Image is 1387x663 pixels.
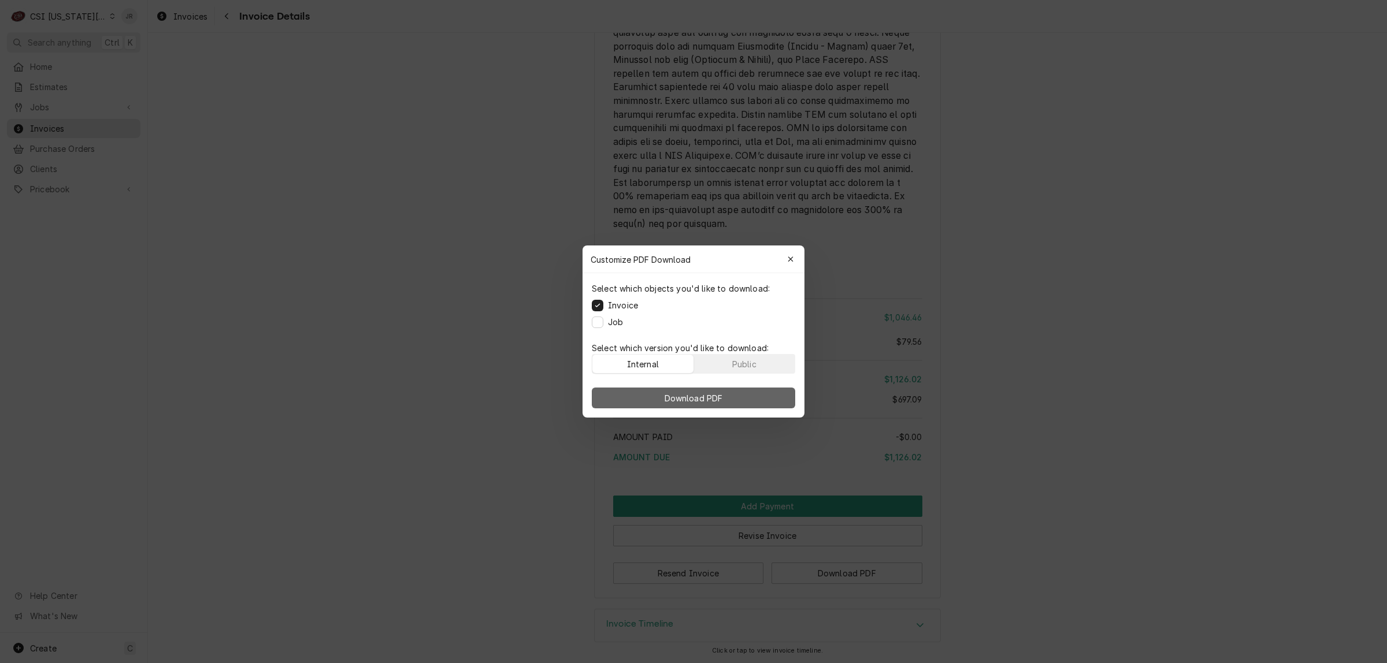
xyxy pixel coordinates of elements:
[592,388,795,408] button: Download PDF
[662,392,725,404] span: Download PDF
[608,299,638,311] label: Invoice
[608,316,623,328] label: Job
[592,342,795,354] p: Select which version you'd like to download:
[583,245,804,273] div: Customize PDF Download
[732,358,756,370] div: Public
[627,358,659,370] div: Internal
[592,282,770,295] p: Select which objects you'd like to download:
